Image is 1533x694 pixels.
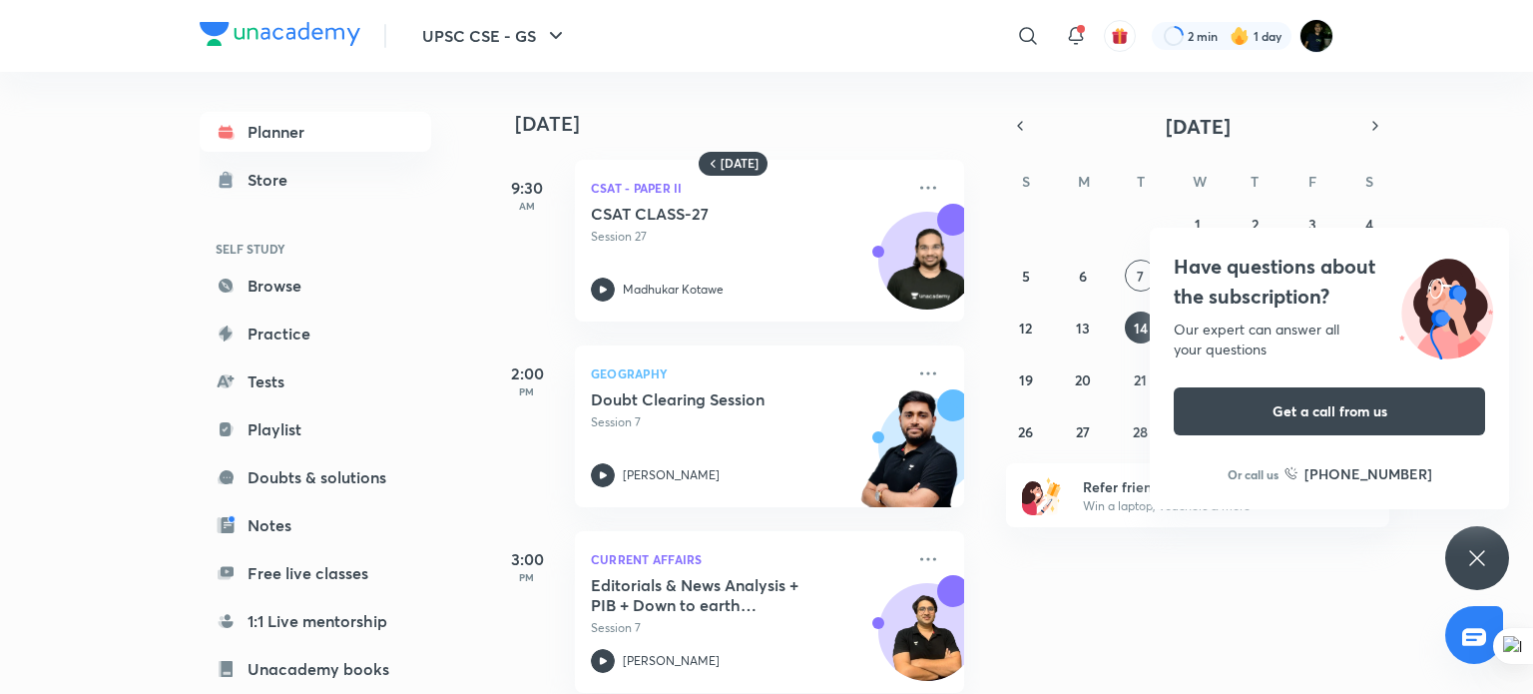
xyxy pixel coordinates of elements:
button: October 3, 2025 [1296,208,1328,240]
abbr: October 4, 2025 [1365,215,1373,234]
button: [DATE] [1034,112,1361,140]
p: PM [487,385,567,397]
a: Doubts & solutions [200,457,431,497]
h5: CSAT CLASS-27 [591,204,839,224]
abbr: October 20, 2025 [1075,370,1091,389]
a: Practice [200,314,431,353]
p: AM [487,200,567,212]
p: Session 7 [591,619,904,637]
p: Session 27 [591,228,904,246]
button: October 26, 2025 [1010,415,1042,447]
div: Our expert can answer all your questions [1174,320,1485,359]
abbr: October 27, 2025 [1076,422,1090,441]
button: October 27, 2025 [1067,415,1099,447]
abbr: October 5, 2025 [1022,267,1030,286]
a: Store [200,160,431,200]
abbr: October 3, 2025 [1308,215,1316,234]
p: PM [487,571,567,583]
button: October 21, 2025 [1125,363,1157,395]
button: October 5, 2025 [1010,260,1042,292]
img: unacademy [854,389,964,527]
a: Company Logo [200,22,360,51]
a: Free live classes [200,553,431,593]
p: Or call us [1228,465,1278,483]
span: [DATE] [1166,113,1231,140]
p: Current Affairs [591,547,904,571]
button: October 14, 2025 [1125,312,1157,344]
img: Avatar [879,223,975,319]
img: Rohit Duggal [1299,19,1333,53]
button: October 2, 2025 [1239,208,1271,240]
button: October 19, 2025 [1010,363,1042,395]
abbr: October 26, 2025 [1018,422,1033,441]
h5: 3:00 [487,547,567,571]
abbr: Sunday [1022,172,1030,191]
abbr: Monday [1078,172,1090,191]
abbr: October 28, 2025 [1133,422,1148,441]
p: Geography [591,361,904,385]
abbr: Wednesday [1193,172,1207,191]
abbr: Thursday [1251,172,1259,191]
h4: Have questions about the subscription? [1174,252,1485,312]
a: Tests [200,361,431,401]
p: [PERSON_NAME] [623,652,720,670]
h6: [DATE] [721,156,759,172]
button: Get a call from us [1174,387,1485,435]
button: October 4, 2025 [1353,208,1385,240]
abbr: October 14, 2025 [1134,319,1148,338]
p: CSAT - Paper II [591,176,904,200]
h4: [DATE] [515,112,984,136]
a: [PHONE_NUMBER] [1284,463,1432,484]
abbr: October 1, 2025 [1195,215,1201,234]
abbr: October 21, 2025 [1134,370,1147,389]
a: 1:1 Live mentorship [200,601,431,641]
abbr: Tuesday [1137,172,1145,191]
img: avatar [1111,27,1129,45]
a: Playlist [200,409,431,449]
button: October 13, 2025 [1067,312,1099,344]
h5: 2:00 [487,361,567,385]
h5: Editorials & News Analysis + PIB + Down to earth (October) - L7 [591,575,839,615]
button: avatar [1104,20,1136,52]
div: Store [248,168,299,192]
a: Unacademy books [200,649,431,689]
img: streak [1230,26,1250,46]
button: October 7, 2025 [1125,260,1157,292]
abbr: October 2, 2025 [1252,215,1259,234]
p: Win a laptop, vouchers & more [1083,497,1328,515]
img: Avatar [879,594,975,690]
button: October 1, 2025 [1182,208,1214,240]
a: Browse [200,266,431,306]
img: Company Logo [200,22,360,46]
p: Madhukar Kotawe [623,281,724,299]
abbr: Saturday [1365,172,1373,191]
button: UPSC CSE - GS [410,16,580,56]
abbr: October 7, 2025 [1137,267,1144,286]
button: October 12, 2025 [1010,312,1042,344]
h6: [PHONE_NUMBER] [1304,463,1432,484]
h5: Doubt Clearing Session [591,389,839,409]
button: October 6, 2025 [1067,260,1099,292]
img: ttu_illustration_new.svg [1383,252,1509,359]
h6: SELF STUDY [200,232,431,266]
h5: 9:30 [487,176,567,200]
button: October 20, 2025 [1067,363,1099,395]
abbr: October 12, 2025 [1019,319,1032,338]
abbr: October 6, 2025 [1079,267,1087,286]
abbr: Friday [1308,172,1316,191]
abbr: October 19, 2025 [1019,370,1033,389]
h6: Refer friends [1083,476,1328,497]
img: referral [1022,475,1062,515]
button: October 28, 2025 [1125,415,1157,447]
abbr: October 13, 2025 [1076,319,1090,338]
a: Planner [200,112,431,152]
p: [PERSON_NAME] [623,466,720,484]
p: Session 7 [591,413,904,431]
a: Notes [200,505,431,545]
